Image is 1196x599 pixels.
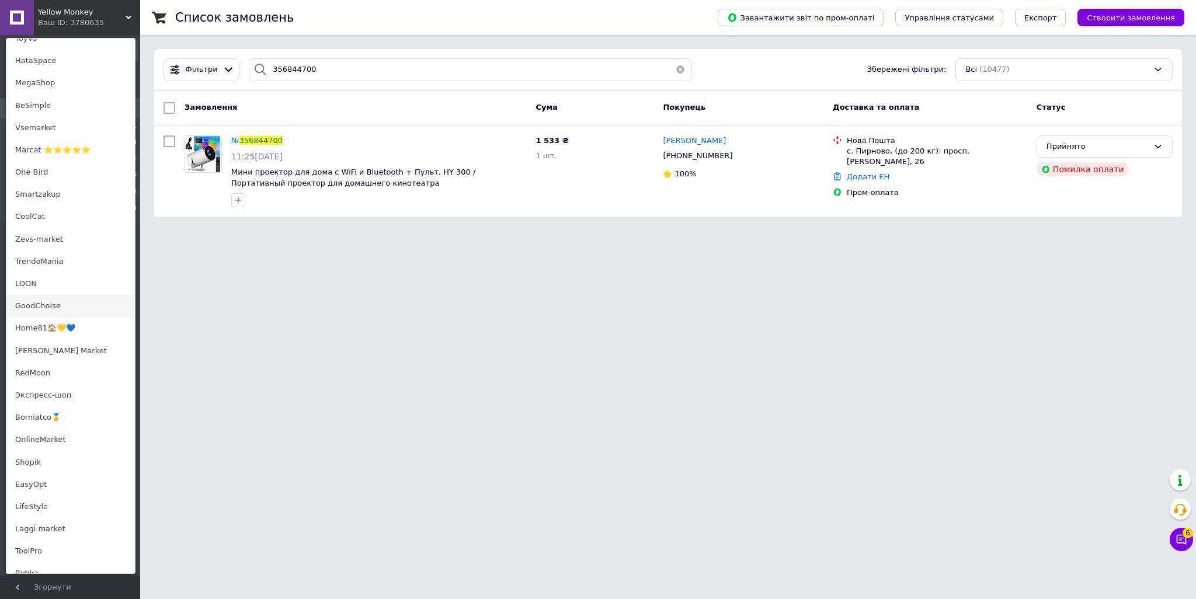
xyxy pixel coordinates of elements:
a: RedMoon [6,362,135,384]
span: 356844700 [239,136,283,145]
span: Збережені фільтри: [867,64,947,75]
a: Vsemarket [6,117,135,139]
a: EasyOpt [6,473,135,496]
a: Додати ЕН [847,172,889,181]
span: 11:25[DATE] [231,152,283,161]
h1: Список замовлень [175,11,294,25]
button: Управління статусами [895,9,1003,26]
span: 100% [675,169,696,178]
div: Пром-оплата [847,187,1027,198]
a: [PERSON_NAME] [663,135,726,147]
span: Створити замовлення [1087,13,1175,22]
span: Всі [965,64,977,75]
span: Завантажити звіт по пром-оплаті [727,12,874,23]
a: Laggi market [6,518,135,540]
button: Завантажити звіт по пром-оплаті [718,9,884,26]
button: Створити замовлення [1077,9,1184,26]
span: [PERSON_NAME] [663,136,726,145]
span: Управління статусами [905,13,994,22]
div: с. Пирново, (до 200 кг): просп. [PERSON_NAME], 26 [847,146,1027,167]
a: Экспресс-шоп [6,384,135,406]
a: Створити замовлення [1066,13,1184,22]
a: Фото товару [185,135,222,173]
img: Фото товару [185,136,221,172]
a: ToolPro [6,540,135,562]
a: Marcat ⭐⭐⭐⭐⭐ [6,139,135,161]
span: Статус [1037,103,1066,112]
a: One Bird [6,161,135,183]
a: TrendoMania [6,250,135,273]
span: [PHONE_NUMBER] [663,151,732,160]
span: (10477) [979,65,1010,74]
a: OnlineMarket [6,429,135,451]
a: Мини проектор для дома с WiFi и Bluetooth + Пульт, HY 300 / Портативный проектор для домашнего ки... [231,168,475,187]
input: Пошук за номером замовлення, ПІБ покупця, номером телефону, Email, номером накладної [249,58,692,81]
span: 6 [1183,527,1193,537]
span: Замовлення [185,103,237,112]
a: Home81🏠💛💙 [6,317,135,339]
span: 1 шт. [536,151,557,160]
button: Чат з покупцем6 [1170,528,1193,551]
a: [PERSON_NAME] Market [6,340,135,362]
a: №356844700 [231,136,283,145]
a: Borniatco🥇 [6,406,135,429]
a: HataSpace [6,50,135,72]
a: LifeStyle [6,496,135,518]
span: Фільтри [186,64,218,75]
span: Доставка та оплата [833,103,919,112]
div: Нова Пошта [847,135,1027,146]
div: Помилка оплати [1037,162,1129,176]
span: Покупець [663,103,705,112]
a: Bybka [6,562,135,584]
span: Cума [536,103,557,112]
div: Прийнято [1046,141,1149,153]
button: Очистить [669,58,692,81]
span: № [231,136,239,145]
span: Експорт [1024,13,1057,22]
button: Експорт [1015,9,1066,26]
span: 1 533 ₴ [536,136,568,145]
a: BeSimple [6,95,135,117]
a: Smartzakup [6,183,135,206]
span: Yellow Monkey [38,7,126,18]
a: CoolCat [6,206,135,228]
a: MegaShop [6,72,135,94]
a: ToyVo [6,27,135,50]
a: LOON [6,273,135,295]
a: GoodChoise [6,295,135,317]
div: Ваш ID: 3780635 [38,18,87,28]
a: Shopik [6,451,135,473]
a: Zevs-market [6,228,135,250]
